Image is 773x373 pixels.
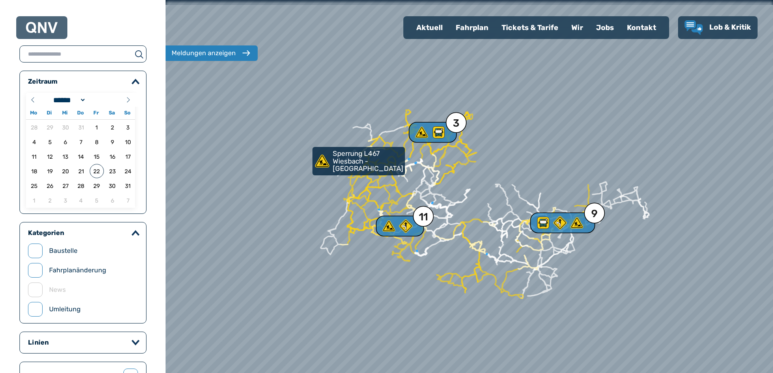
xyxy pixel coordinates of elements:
[74,193,88,207] span: 04.09.2025
[312,147,405,175] a: Sperrung L467 Wiesbach - [GEOGRAPHIC_DATA]
[385,220,414,233] div: 11
[105,193,119,207] span: 06.09.2025
[709,23,751,32] span: Lob & Kritik
[418,126,447,139] div: 3
[28,78,58,86] legend: Zeitraum
[104,110,119,116] span: Sa
[73,110,88,116] span: Do
[132,49,146,59] button: suchen
[43,135,57,149] span: 05.08.2025
[27,179,41,193] span: 25.08.2025
[58,179,73,193] span: 27.08.2025
[41,110,57,116] span: Di
[449,17,495,38] a: Fahrplan
[28,229,64,237] legend: Kategorien
[74,149,88,164] span: 14.08.2025
[419,212,428,222] div: 11
[121,149,135,164] span: 17.08.2025
[27,120,41,134] span: 28.07.2025
[90,149,104,164] span: 15.08.2025
[591,209,598,219] div: 9
[164,45,258,61] button: Meldungen anzeigen
[58,193,73,207] span: 03.09.2025
[49,265,106,275] label: Fahrplanänderung
[685,20,751,35] a: Lob & Kritik
[58,164,73,178] span: 20.08.2025
[590,17,620,38] a: Jobs
[43,120,57,134] span: 29.07.2025
[27,135,41,149] span: 04.08.2025
[43,193,57,207] span: 02.09.2025
[410,17,449,38] a: Aktuell
[58,120,73,134] span: 30.07.2025
[453,118,459,129] div: 3
[88,110,104,116] span: Fr
[90,164,104,178] span: 22.08.2025
[43,164,57,178] span: 19.08.2025
[172,48,236,58] div: Meldungen anzeigen
[105,179,119,193] span: 30.08.2025
[312,147,402,175] div: Sperrung L467 Wiesbach - [GEOGRAPHIC_DATA]
[121,179,135,193] span: 31.08.2025
[49,304,81,314] label: Umleitung
[565,17,590,38] a: Wir
[105,135,119,149] span: 09.08.2025
[26,19,58,36] a: QNV Logo
[28,339,49,347] legend: Linien
[26,110,41,116] span: Mo
[74,135,88,149] span: 07.08.2025
[27,193,41,207] span: 01.09.2025
[26,22,58,33] img: QNV Logo
[86,96,115,104] input: Year
[74,164,88,178] span: 21.08.2025
[43,149,57,164] span: 12.08.2025
[105,149,119,164] span: 16.08.2025
[43,179,57,193] span: 26.08.2025
[49,246,78,256] label: Baustelle
[495,17,565,38] a: Tickets & Tarife
[57,110,73,116] span: Mi
[74,120,88,134] span: 31.07.2025
[58,135,73,149] span: 06.08.2025
[121,193,135,207] span: 07.09.2025
[105,120,119,134] span: 02.08.2025
[121,120,135,134] span: 03.08.2025
[90,135,104,149] span: 08.08.2025
[74,179,88,193] span: 28.08.2025
[105,164,119,178] span: 23.08.2025
[90,179,104,193] span: 29.08.2025
[49,285,66,295] label: News
[90,120,104,134] span: 01.08.2025
[27,149,41,164] span: 11.08.2025
[542,216,582,229] div: 9
[51,96,86,104] select: Month
[58,149,73,164] span: 13.08.2025
[121,164,135,178] span: 24.08.2025
[121,135,135,149] span: 10.08.2025
[120,110,135,116] span: So
[333,150,403,172] p: Sperrung L467 Wiesbach - [GEOGRAPHIC_DATA]
[620,17,663,38] a: Kontakt
[90,193,104,207] span: 05.09.2025
[27,164,41,178] span: 18.08.2025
